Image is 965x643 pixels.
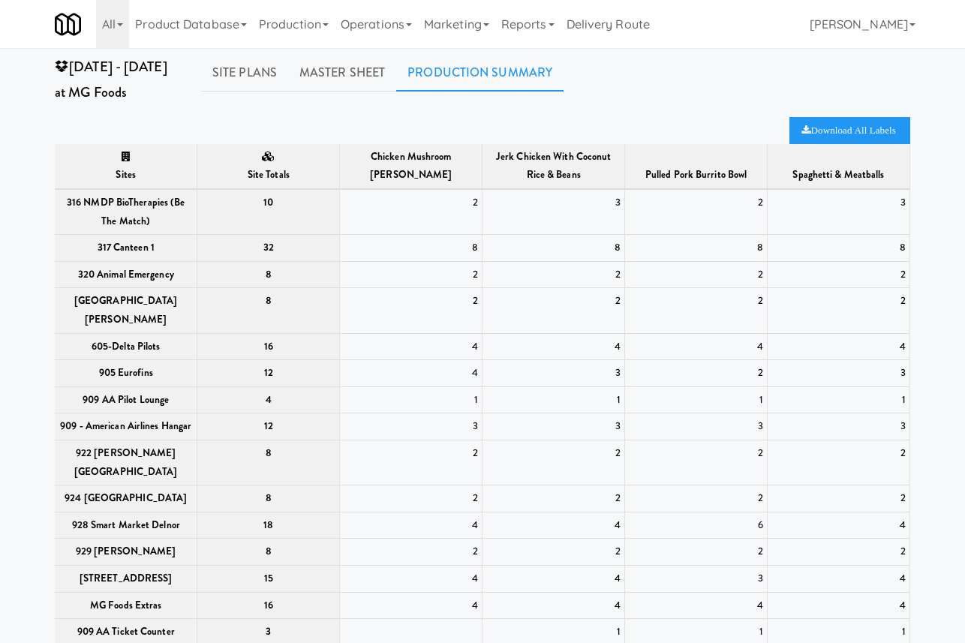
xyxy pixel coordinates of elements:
i: Download All Labels [801,125,895,135]
td: 3 [768,360,910,387]
td: 2 [768,261,910,288]
div: 4 [486,338,621,356]
div: 2 [486,292,621,311]
div: [DATE] - [DATE] at MG Foods [44,54,190,106]
td: 2 [340,440,482,485]
div: 8 [486,239,621,257]
th: 316 NMDP BioTherapies (Be the match) [55,189,197,235]
td: 1 [768,386,910,413]
th: [STREET_ADDRESS] [55,565,197,592]
td: 2 [625,189,768,235]
td: 2 [340,189,482,235]
td: 4 [482,512,625,539]
td: 4 [340,333,482,360]
td: 2 [768,288,910,333]
td: 8 [482,235,625,262]
div: 2 [629,542,763,561]
th: 4 [197,386,340,413]
div: 3 [486,417,621,436]
td: 2 [625,288,768,333]
div: 2 [344,194,478,212]
div: 2 [771,542,906,561]
td: 2 [340,288,482,333]
th: 12 [197,360,340,387]
th: 10 [197,189,340,235]
div: 3 [629,417,763,436]
td: 4 [340,360,482,387]
div: 2 [771,266,906,284]
td: 4 [482,333,625,360]
td: 3 [482,360,625,387]
div: 3 [629,569,763,588]
td: 1 [340,386,482,413]
th: 922 [PERSON_NAME] [GEOGRAPHIC_DATA] [55,440,197,485]
th: Site Totals [197,144,340,189]
span: Spaghetti & Meatballs [792,167,884,182]
div: 2 [486,266,621,284]
th: 8 [197,485,340,512]
div: 4 [629,596,763,615]
td: 2 [340,539,482,566]
th: 317 Canteen 1 [55,235,197,262]
div: 1 [486,623,621,641]
td: 2 [625,261,768,288]
div: 4 [344,338,478,356]
td: 2 [625,539,768,566]
div: 4 [344,596,478,615]
div: 2 [344,542,478,561]
div: 3 [771,364,906,383]
td: 2 [340,485,482,512]
div: 4 [344,569,478,588]
div: 1 [629,623,763,641]
div: 4 [771,516,906,535]
td: 8 [340,235,482,262]
div: 1 [629,391,763,410]
th: 605-Delta Pilots [55,333,197,360]
th: 8 [197,539,340,566]
td: 4 [482,565,625,592]
td: 2 [625,360,768,387]
td: 4 [340,565,482,592]
div: 2 [344,444,478,463]
td: 2 [482,261,625,288]
td: 2 [340,261,482,288]
div: 2 [344,292,478,311]
th: 924 [GEOGRAPHIC_DATA] [55,485,197,512]
div: 2 [629,266,763,284]
th: Sites [55,144,197,189]
div: 2 [486,489,621,508]
div: 1 [771,623,906,641]
td: 1 [482,386,625,413]
div: 2 [629,194,763,212]
th: 8 [197,288,340,333]
div: 2 [629,489,763,508]
th: 32 [197,235,340,262]
th: 12 [197,413,340,440]
div: 4 [486,516,621,535]
td: 3 [625,413,768,440]
td: 2 [625,485,768,512]
th: 928 Smart Market Delnor [55,512,197,539]
div: 3 [486,194,621,212]
div: 4 [486,596,621,615]
div: 2 [771,489,906,508]
div: 6 [629,516,763,535]
td: 4 [768,592,910,619]
td: 1 [625,386,768,413]
th: MG Foods Extras [55,592,197,619]
td: 3 [340,413,482,440]
td: 2 [625,440,768,485]
div: 4 [486,569,621,588]
td: 2 [482,539,625,566]
td: 2 [482,485,625,512]
div: 4 [771,569,906,588]
div: 2 [629,364,763,383]
th: 320 Animal Emergency [55,261,197,288]
td: 4 [482,592,625,619]
th: 905 Eurofins [55,360,197,387]
td: 3 [482,189,625,235]
a: Production Summary [396,54,564,92]
span: Pulled Pork Burrito Bowl [645,167,747,182]
div: 1 [486,391,621,410]
div: 2 [344,266,478,284]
